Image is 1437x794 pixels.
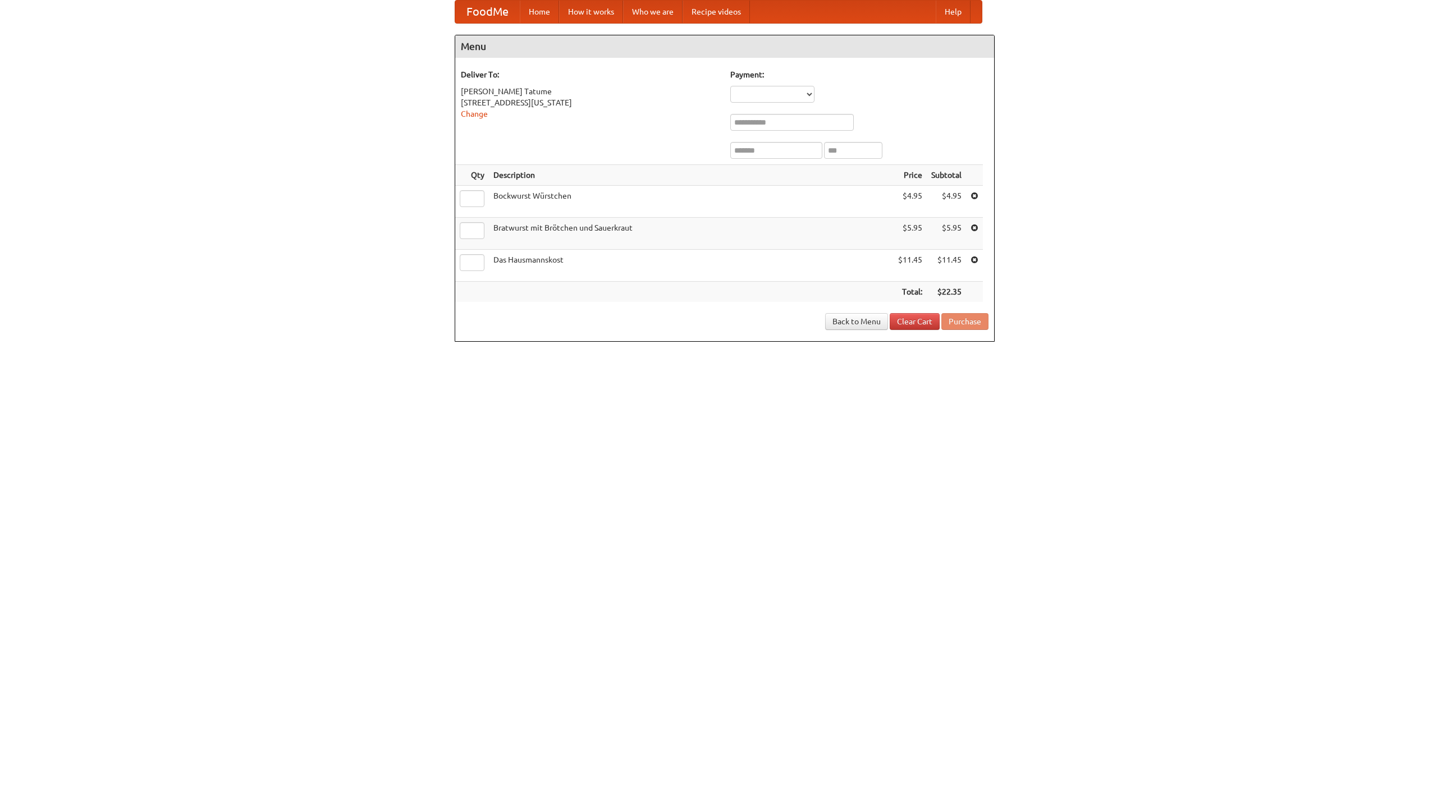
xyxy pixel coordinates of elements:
[559,1,623,23] a: How it works
[927,165,966,186] th: Subtotal
[489,165,894,186] th: Description
[455,35,994,58] h4: Menu
[894,250,927,282] td: $11.45
[489,186,894,218] td: Bockwurst Würstchen
[623,1,683,23] a: Who we are
[461,109,488,118] a: Change
[927,218,966,250] td: $5.95
[927,282,966,302] th: $22.35
[894,165,927,186] th: Price
[455,1,520,23] a: FoodMe
[936,1,971,23] a: Help
[489,218,894,250] td: Bratwurst mit Brötchen und Sauerkraut
[894,218,927,250] td: $5.95
[941,313,988,330] button: Purchase
[520,1,559,23] a: Home
[683,1,750,23] a: Recipe videos
[927,186,966,218] td: $4.95
[927,250,966,282] td: $11.45
[455,165,489,186] th: Qty
[461,69,719,80] h5: Deliver To:
[894,186,927,218] td: $4.95
[489,250,894,282] td: Das Hausmannskost
[461,97,719,108] div: [STREET_ADDRESS][US_STATE]
[894,282,927,302] th: Total:
[890,313,940,330] a: Clear Cart
[730,69,988,80] h5: Payment:
[461,86,719,97] div: [PERSON_NAME] Tatume
[825,313,888,330] a: Back to Menu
